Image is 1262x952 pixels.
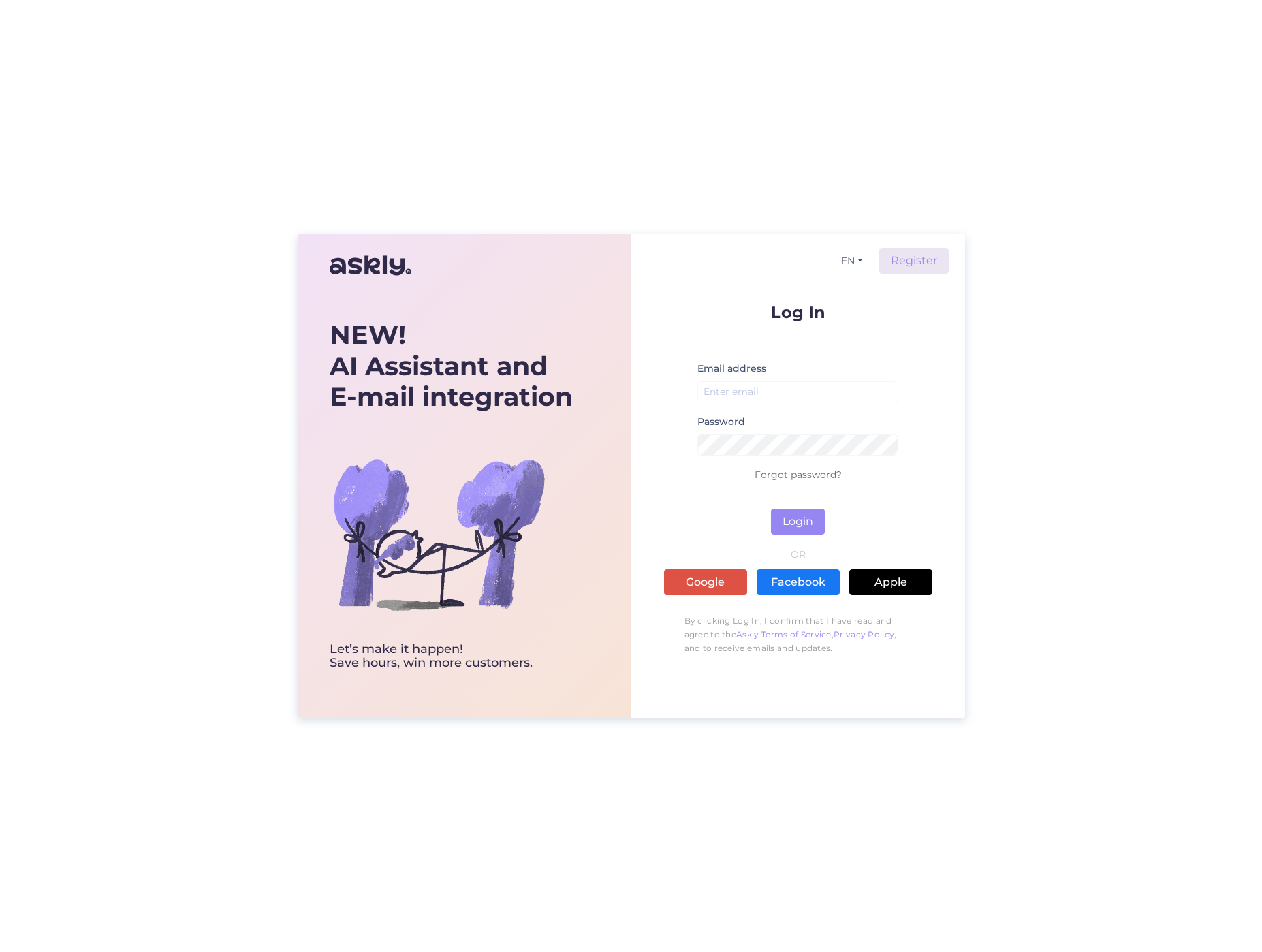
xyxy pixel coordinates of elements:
[836,251,868,271] button: EN
[879,248,949,274] a: Register
[697,362,766,376] label: Email address
[788,550,808,559] span: OR
[755,469,842,481] a: Forgot password?
[849,569,932,595] a: Apple
[697,415,745,429] label: Password
[664,304,932,321] p: Log In
[664,569,747,595] a: Google
[736,629,832,639] a: Askly Terms of Service
[697,381,899,402] input: Enter email
[330,319,573,413] div: AI Assistant and E-mail integration
[330,249,411,282] img: Askly
[757,569,840,595] a: Facebook
[771,509,825,535] button: Login
[330,643,573,670] div: Let’s make it happen! Save hours, win more customers.
[330,319,406,351] b: NEW!
[834,629,894,639] a: Privacy Policy
[664,607,932,662] p: By clicking Log In, I confirm that I have read and agree to the , , and to receive emails and upd...
[330,425,548,643] img: bg-askly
